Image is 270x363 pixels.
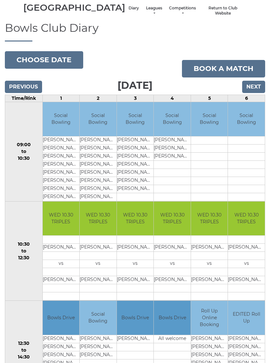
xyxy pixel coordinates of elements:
button: Choose date [5,52,83,69]
td: [PERSON_NAME] [228,351,265,359]
td: [PERSON_NAME] [80,276,117,285]
td: [PERSON_NAME] [43,193,80,201]
td: [PERSON_NAME] [191,244,228,252]
td: [PERSON_NAME] [80,169,117,177]
td: WED 10.30 TRIPLES [43,202,80,236]
td: [PERSON_NAME] [117,185,154,193]
td: [PERSON_NAME] [43,276,80,285]
a: Competitions [169,6,196,17]
td: [PERSON_NAME] [43,244,80,252]
td: [PERSON_NAME] [154,153,191,161]
td: [PERSON_NAME] [117,177,154,185]
td: [PERSON_NAME] [80,161,117,169]
td: WED 10.30 TRIPLES [191,202,228,236]
td: [PERSON_NAME] [117,153,154,161]
td: Social Bowling [80,301,117,335]
td: [PERSON_NAME] [117,145,154,153]
td: Bowls Drive [154,301,191,335]
td: WED 10.30 TRIPLES [228,202,265,236]
td: 1 [42,95,80,102]
td: [PERSON_NAME] [43,169,80,177]
td: All welcome [154,335,191,343]
td: [PERSON_NAME] [43,161,80,169]
td: [PERSON_NAME] [117,161,154,169]
td: [PERSON_NAME] [43,335,80,343]
td: [PERSON_NAME] [80,136,117,145]
td: [PERSON_NAME] [43,351,80,359]
td: [PERSON_NAME] [154,244,191,252]
td: [PERSON_NAME] [43,153,80,161]
td: [PERSON_NAME] [228,244,265,252]
td: [PERSON_NAME] [154,145,191,153]
td: Social Bowling [117,102,154,136]
td: [PERSON_NAME] [117,244,154,252]
td: [PERSON_NAME] [191,343,228,351]
td: [PERSON_NAME] [154,136,191,145]
td: [PERSON_NAME] [80,193,117,201]
td: [PERSON_NAME] [228,343,265,351]
input: Previous [5,81,42,93]
td: [PERSON_NAME] [117,276,154,285]
td: 09:00 to 10:30 [5,102,43,202]
td: 10:30 to 12:30 [5,202,43,301]
td: [PERSON_NAME] [80,153,117,161]
td: Bowls Drive [117,301,154,335]
h1: Bowls Club Diary [5,22,265,42]
td: 2 [80,95,117,102]
td: Social Bowling [154,102,191,136]
td: Bowls Drive [43,301,80,335]
td: [PERSON_NAME] [117,169,154,177]
td: [PERSON_NAME] [80,351,117,359]
td: [PERSON_NAME] [228,335,265,343]
td: Time/Rink [5,95,43,102]
td: vs [43,260,80,268]
td: vs [228,260,265,268]
td: vs [154,260,191,268]
td: vs [80,260,117,268]
td: [PERSON_NAME] [80,335,117,343]
td: 3 [117,95,154,102]
td: [PERSON_NAME] [117,335,154,343]
td: EDITED Roll Up [228,301,265,335]
input: Next [242,81,265,93]
td: vs [191,260,228,268]
td: vs [117,260,154,268]
td: [PERSON_NAME] [80,177,117,185]
td: [PERSON_NAME] [191,276,228,285]
a: Return to Club Website [202,6,243,17]
td: WED 10.30 TRIPLES [154,202,191,236]
td: [PERSON_NAME] [43,136,80,145]
td: Social Bowling [80,102,117,136]
td: [PERSON_NAME] [43,177,80,185]
td: [PERSON_NAME] [191,335,228,343]
a: Book a match [182,60,265,78]
td: [PERSON_NAME] [80,343,117,351]
a: Diary [129,6,139,11]
a: Leagues [145,6,163,17]
td: Social Bowling [191,102,228,136]
td: Social Bowling [43,102,80,136]
td: 5 [191,95,228,102]
td: [PERSON_NAME] [43,343,80,351]
td: WED 10.30 TRIPLES [117,202,154,236]
td: [PERSON_NAME] [43,145,80,153]
td: [PERSON_NAME] [228,276,265,285]
td: 6 [228,95,265,102]
td: [PERSON_NAME] [191,351,228,359]
td: 4 [154,95,191,102]
td: WED 10.30 TRIPLES [80,202,117,236]
td: [PERSON_NAME] [80,244,117,252]
td: [PERSON_NAME] [154,276,191,285]
td: [PERSON_NAME] [80,145,117,153]
td: Roll Up Online Booking [191,301,228,335]
div: [GEOGRAPHIC_DATA] [23,3,125,13]
td: [PERSON_NAME] [117,136,154,145]
td: [PERSON_NAME] [80,185,117,193]
td: Social Bowling [228,102,265,136]
td: [PERSON_NAME] [43,185,80,193]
